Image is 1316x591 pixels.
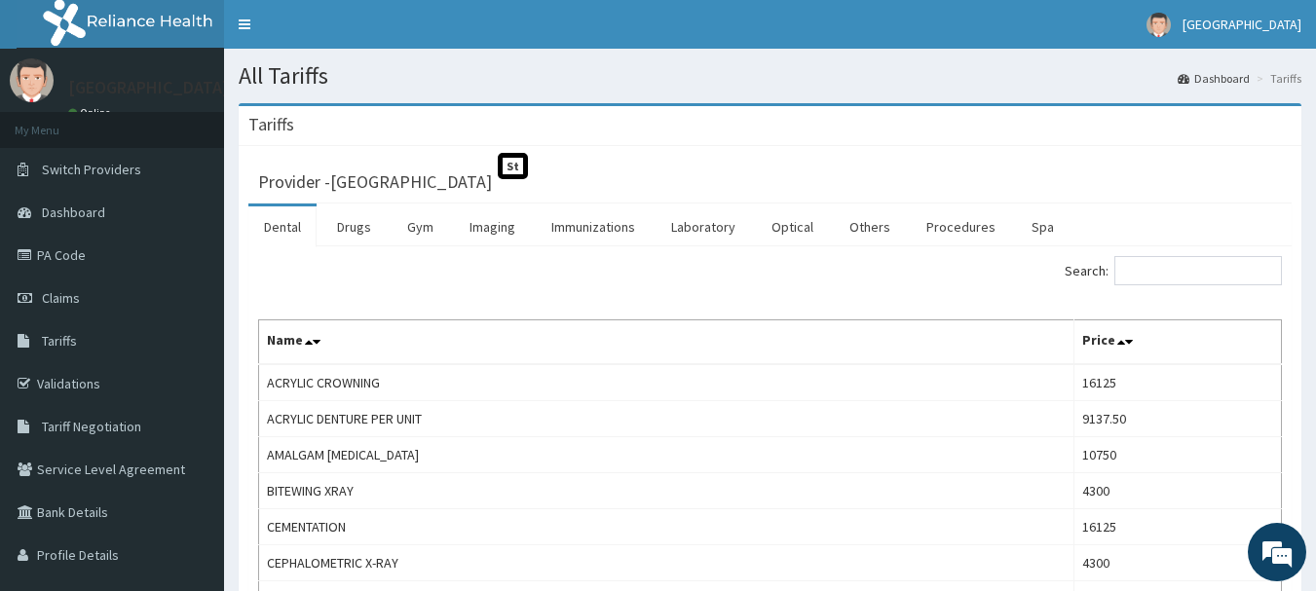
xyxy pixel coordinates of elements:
a: Dental [248,206,317,247]
a: Others [834,206,906,247]
li: Tariffs [1252,70,1301,87]
td: CEPHALOMETRIC X-RAY [259,545,1074,581]
td: 9137.50 [1074,401,1282,437]
p: [GEOGRAPHIC_DATA] [68,79,229,96]
span: Switch Providers [42,161,141,178]
td: 10750 [1074,437,1282,473]
input: Search: [1114,256,1282,285]
td: 16125 [1074,364,1282,401]
label: Search: [1065,256,1282,285]
th: Price [1074,320,1282,365]
a: Spa [1016,206,1070,247]
img: User Image [1147,13,1171,37]
span: Dashboard [42,203,105,221]
a: Optical [756,206,829,247]
td: 4300 [1074,545,1282,581]
img: User Image [10,58,54,102]
span: Claims [42,289,80,307]
td: AMALGAM [MEDICAL_DATA] [259,437,1074,473]
td: ACRYLIC DENTURE PER UNIT [259,401,1074,437]
span: Tariffs [42,332,77,350]
th: Name [259,320,1074,365]
a: Gym [392,206,449,247]
span: [GEOGRAPHIC_DATA] [1183,16,1301,33]
a: Laboratory [656,206,751,247]
h3: Provider - [GEOGRAPHIC_DATA] [258,173,492,191]
td: BITEWING XRAY [259,473,1074,509]
a: Drugs [321,206,387,247]
span: St [498,153,528,179]
td: CEMENTATION [259,509,1074,545]
td: 16125 [1074,509,1282,545]
a: Immunizations [536,206,651,247]
a: Procedures [911,206,1011,247]
span: Tariff Negotiation [42,418,141,435]
td: 4300 [1074,473,1282,509]
h1: All Tariffs [239,63,1301,89]
a: Online [68,106,115,120]
td: ACRYLIC CROWNING [259,364,1074,401]
a: Dashboard [1178,70,1250,87]
a: Imaging [454,206,531,247]
h3: Tariffs [248,116,294,133]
